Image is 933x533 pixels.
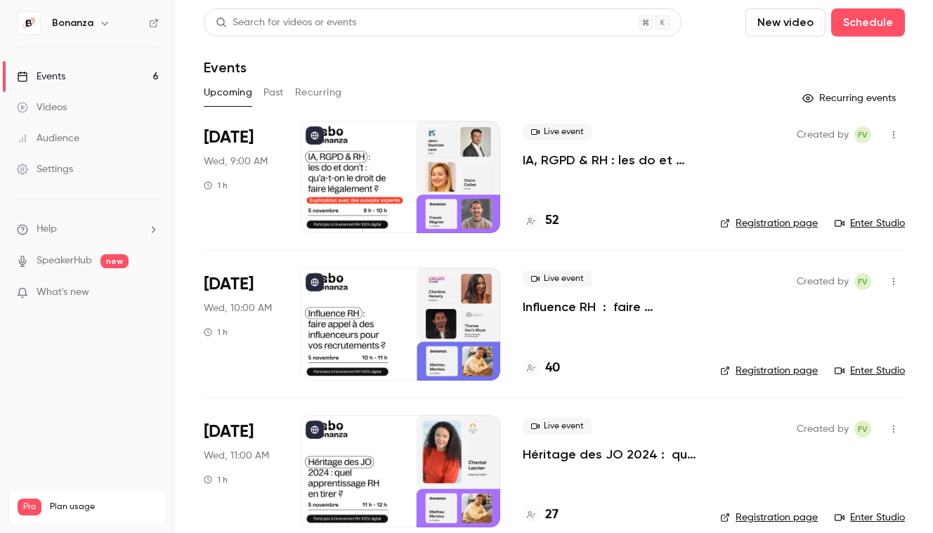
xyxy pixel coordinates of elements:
a: 40 [523,359,560,378]
iframe: Noticeable Trigger [142,287,159,299]
span: Wed, 10:00 AM [204,301,272,315]
li: help-dropdown-opener [17,222,159,237]
div: Search for videos or events [216,15,356,30]
span: [DATE] [204,126,254,149]
a: Influence RH : faire [PERSON_NAME] à des influenceurs pour vos recrutements ? [523,298,698,315]
span: What's new [37,285,89,300]
h1: Events [204,59,247,76]
div: 1 h [204,180,228,191]
button: Upcoming [204,81,252,104]
h6: Bonanza [52,16,93,30]
a: Registration page [720,364,818,378]
span: FV [858,421,868,437]
div: Events [17,70,65,84]
a: IA, RGPD & RH : les do et don’t - qu’a-t-on le droit de faire légalement ? [523,152,698,169]
span: Fabio Vilarinho [854,273,871,290]
span: new [100,254,129,268]
span: Help [37,222,57,237]
h4: 52 [545,211,559,230]
a: 52 [523,211,559,230]
img: Bonanza [18,12,40,34]
button: Recurring events [796,87,905,110]
a: Registration page [720,511,818,525]
button: Recurring [295,81,342,104]
a: 27 [523,506,559,525]
div: Audience [17,131,79,145]
a: Enter Studio [835,216,905,230]
span: Wed, 11:00 AM [204,449,269,463]
h4: 40 [545,359,560,378]
button: Schedule [831,8,905,37]
span: Created by [797,273,849,290]
span: FV [858,126,868,143]
div: Videos [17,100,67,114]
span: Pro [18,499,41,515]
span: [DATE] [204,273,254,296]
a: Enter Studio [835,364,905,378]
a: Registration page [720,216,818,230]
div: Nov 5 Wed, 11:00 AM (Europe/Paris) [204,415,278,527]
span: Live event [523,124,592,140]
span: Created by [797,126,849,143]
span: Live event [523,418,592,435]
div: 1 h [204,327,228,338]
span: Live event [523,270,592,287]
div: Nov 5 Wed, 9:00 AM (Europe/Paris) [204,121,278,233]
a: Enter Studio [835,511,905,525]
a: Héritage des JO 2024 : quel apprentissage RH en tirer ? [523,446,698,463]
a: SpeakerHub [37,254,92,268]
div: 1 h [204,474,228,485]
div: Settings [17,162,73,176]
button: Past [263,81,284,104]
button: New video [745,8,826,37]
span: Fabio Vilarinho [854,126,871,143]
span: FV [858,273,868,290]
span: Created by [797,421,849,437]
span: Fabio Vilarinho [854,421,871,437]
span: Plan usage [50,501,158,513]
span: [DATE] [204,421,254,443]
span: Wed, 9:00 AM [204,154,268,169]
div: Nov 5 Wed, 10:00 AM (Europe/Paris) [204,268,278,380]
h4: 27 [545,506,559,525]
